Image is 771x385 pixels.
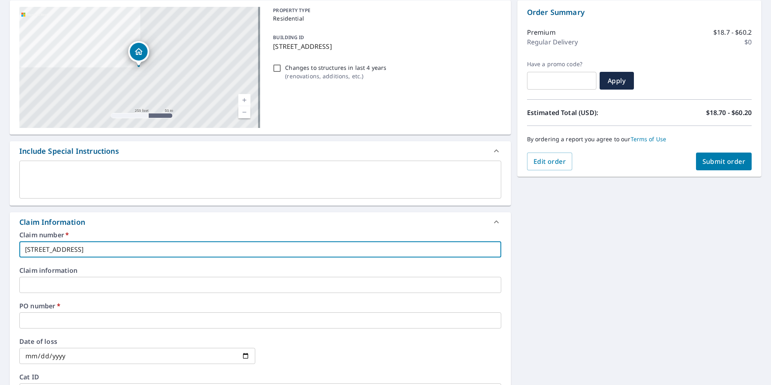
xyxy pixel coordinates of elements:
[696,153,752,170] button: Submit order
[273,34,304,41] p: BUILDING ID
[19,374,501,380] label: Cat ID
[706,108,752,117] p: $18.70 - $60.20
[533,157,566,166] span: Edit order
[19,303,501,309] label: PO number
[713,27,752,37] p: $18.7 - $60.2
[606,76,627,85] span: Apply
[285,63,386,72] p: Changes to structures in last 4 years
[527,7,752,18] p: Order Summary
[631,135,667,143] a: Terms of Use
[273,42,498,51] p: [STREET_ADDRESS]
[19,338,255,345] label: Date of loss
[527,108,640,117] p: Estimated Total (USD):
[238,94,250,106] a: Current Level 17, Zoom In
[19,232,501,238] label: Claim number
[285,72,386,80] p: ( renovations, additions, etc. )
[10,212,511,232] div: Claim Information
[273,14,498,23] p: Residential
[128,41,149,66] div: Dropped pin, building 1, Residential property, 1203 NW 107th Cir Vancouver, WA 98685
[527,136,752,143] p: By ordering a report you agree to our
[527,153,573,170] button: Edit order
[273,7,498,14] p: PROPERTY TYPE
[600,72,634,90] button: Apply
[19,267,501,274] label: Claim information
[238,106,250,118] a: Current Level 17, Zoom Out
[527,61,596,68] label: Have a promo code?
[744,37,752,47] p: $0
[19,217,85,228] div: Claim Information
[10,141,511,161] div: Include Special Instructions
[19,146,119,157] div: Include Special Instructions
[527,37,578,47] p: Regular Delivery
[527,27,556,37] p: Premium
[702,157,746,166] span: Submit order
